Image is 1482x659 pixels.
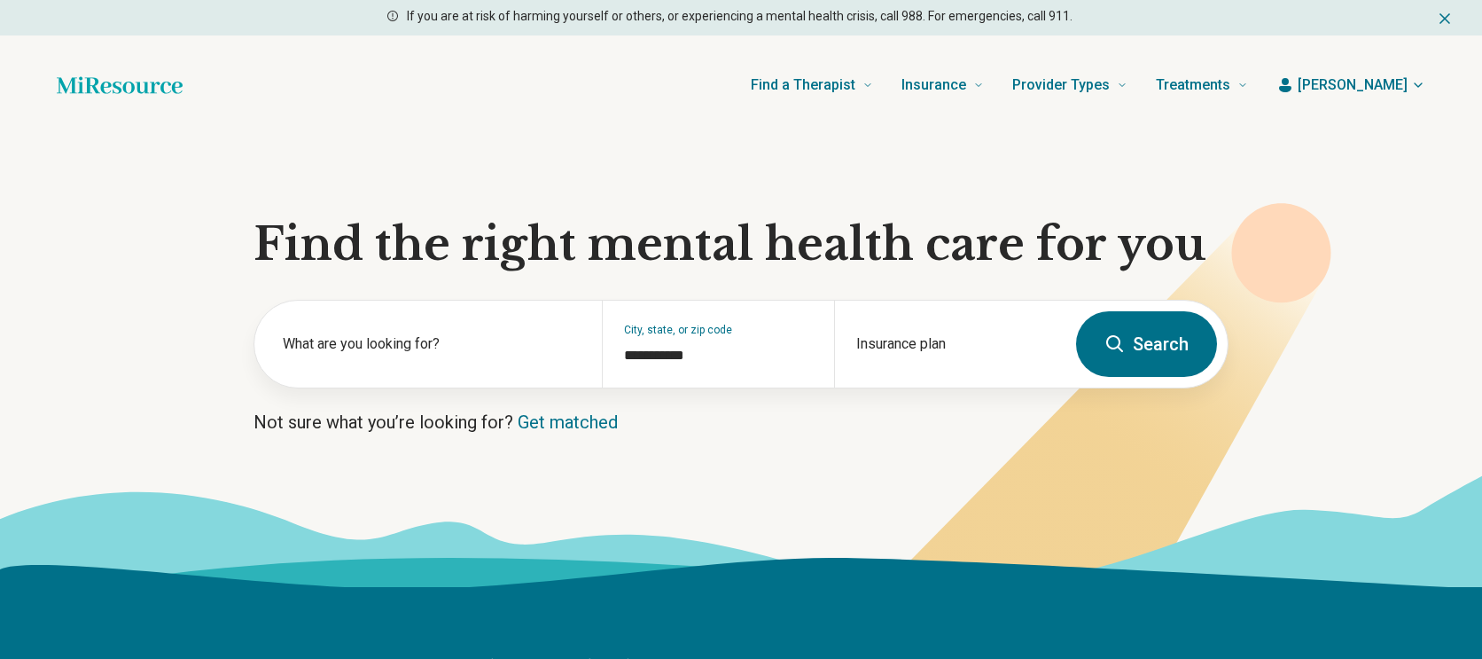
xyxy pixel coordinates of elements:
a: Find a Therapist [751,50,873,121]
a: Provider Types [1012,50,1127,121]
button: Search [1076,311,1217,377]
span: Insurance [901,73,966,98]
button: [PERSON_NAME] [1276,75,1425,96]
p: If you are at risk of harming yourself or others, or experiencing a mental health crisis, call 98... [407,7,1072,26]
span: Find a Therapist [751,73,855,98]
span: Treatments [1156,73,1230,98]
span: [PERSON_NAME] [1298,75,1408,96]
button: Dismiss [1436,7,1454,28]
a: Home page [57,67,183,103]
a: Treatments [1156,50,1248,121]
p: Not sure what you’re looking for? [253,410,1228,435]
h1: Find the right mental health care for you [253,218,1228,271]
span: Provider Types [1012,73,1110,98]
a: Insurance [901,50,984,121]
a: Get matched [518,412,618,433]
label: What are you looking for? [283,333,581,355]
